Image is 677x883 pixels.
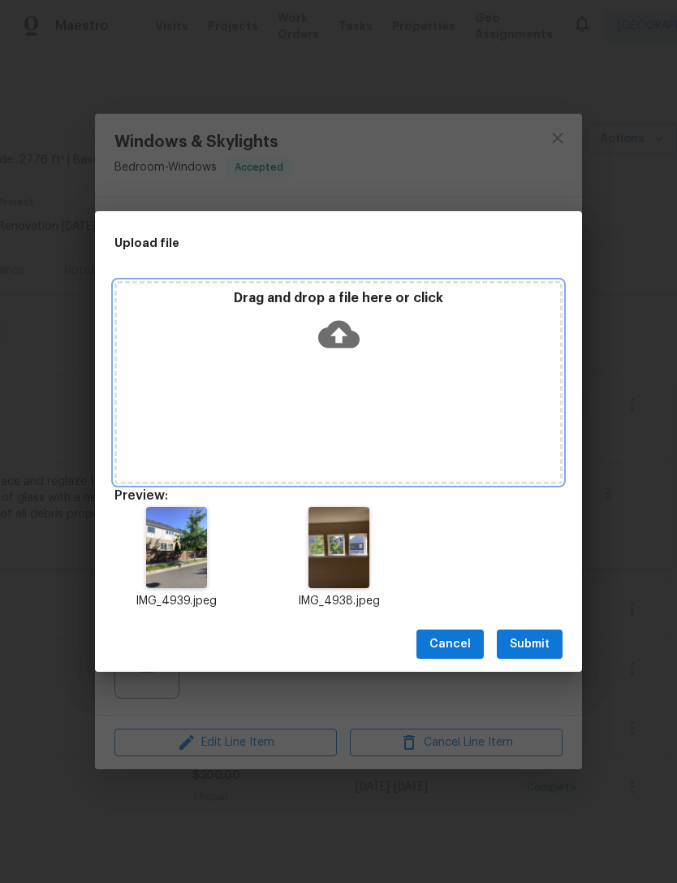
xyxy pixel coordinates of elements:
button: Submit [497,630,563,660]
p: Drag and drop a file here or click [117,290,560,307]
img: 9k= [146,507,207,588]
span: Cancel [429,634,471,655]
h2: Upload file [114,234,489,252]
button: Cancel [416,630,484,660]
img: 2Q== [308,507,369,588]
p: IMG_4938.jpeg [277,593,400,610]
span: Submit [510,634,550,655]
p: IMG_4939.jpeg [114,593,238,610]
